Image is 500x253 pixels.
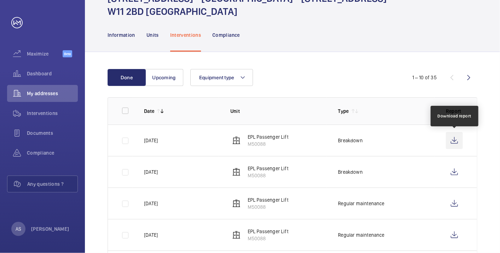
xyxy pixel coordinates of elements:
[27,90,78,97] span: My addresses
[27,110,78,117] span: Interventions
[232,168,241,176] img: elevator.svg
[338,200,384,207] p: Regular maintenance
[438,113,472,119] div: Download report
[232,231,241,239] img: elevator.svg
[144,200,158,207] p: [DATE]
[232,136,241,145] img: elevator.svg
[199,75,234,80] span: Equipment type
[412,74,437,81] div: 1 – 10 of 35
[144,108,154,115] p: Date
[338,168,363,176] p: Breakdown
[338,137,363,144] p: Breakdown
[27,180,77,188] span: Any questions ?
[230,108,327,115] p: Unit
[338,231,384,238] p: Regular maintenance
[63,50,72,57] span: Beta
[16,225,21,232] p: AS
[27,70,78,77] span: Dashboard
[248,196,288,203] p: EPL Passenger Lift
[144,137,158,144] p: [DATE]
[248,140,288,148] p: M50088
[27,149,78,156] span: Compliance
[144,168,158,176] p: [DATE]
[248,203,288,211] p: M50088
[145,69,183,86] button: Upcoming
[248,235,288,242] p: M50088
[232,199,241,208] img: elevator.svg
[248,172,288,179] p: M50088
[248,133,288,140] p: EPL Passenger Lift
[190,69,253,86] button: Equipment type
[108,31,135,39] p: Information
[27,50,63,57] span: Maximize
[108,69,146,86] button: Done
[248,228,288,235] p: EPL Passenger Lift
[27,130,78,137] span: Documents
[212,31,240,39] p: Compliance
[31,225,69,232] p: [PERSON_NAME]
[146,31,159,39] p: Units
[144,231,158,238] p: [DATE]
[170,31,201,39] p: Interventions
[338,108,349,115] p: Type
[248,165,288,172] p: EPL Passenger Lift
